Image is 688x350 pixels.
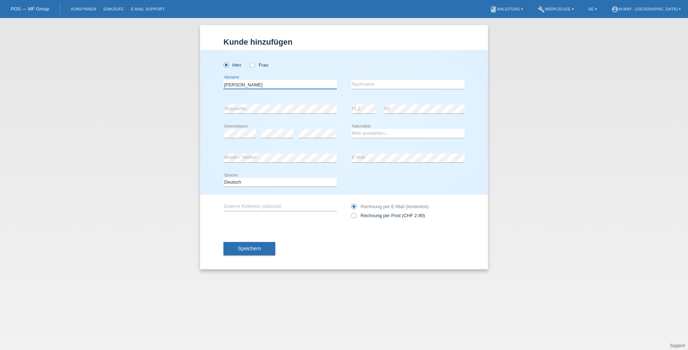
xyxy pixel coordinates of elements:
input: Herr [223,62,228,67]
h1: Kunde hinzufügen [223,37,465,46]
a: bookAnleitung ▾ [486,7,527,11]
label: Rechnung per E-Mail (kostenlos) [351,204,429,209]
label: Herr [223,62,241,68]
i: book [490,6,497,13]
label: Frau [250,62,268,68]
a: Einkäufe [100,7,127,11]
a: Support [670,343,685,348]
a: account_circlem-way - [GEOGRAPHIC_DATA] ▾ [608,7,684,11]
i: build [538,6,545,13]
input: Frau [250,62,254,67]
input: Rechnung per Post (CHF 2.90) [351,213,356,222]
i: account_circle [611,6,619,13]
a: E-Mail Support [127,7,168,11]
button: Speichern [223,242,275,256]
label: Rechnung per Post (CHF 2.90) [351,213,425,218]
a: Kund*innen [67,7,100,11]
a: buildWerkzeuge ▾ [534,7,578,11]
a: DE ▾ [585,7,601,11]
a: POS — MF Group [11,6,49,12]
input: Rechnung per E-Mail (kostenlos) [351,204,356,213]
span: Speichern [238,246,261,251]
